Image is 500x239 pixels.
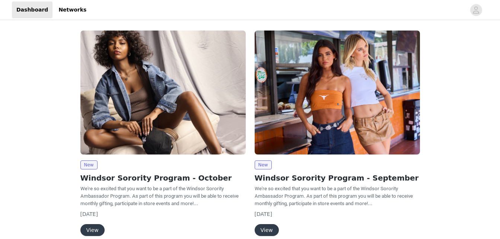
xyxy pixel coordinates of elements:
[472,4,480,16] div: avatar
[255,172,420,184] h2: Windsor Sorority Program - September
[80,186,239,206] span: We're so excited that you want to be a part of the Windsor Sorority Ambassador Program. As part o...
[255,211,272,217] span: [DATE]
[255,227,279,233] a: View
[255,160,272,169] span: New
[80,211,98,217] span: [DATE]
[80,172,246,184] h2: Windsor Sorority Program - October
[80,160,98,169] span: New
[12,1,52,18] a: Dashboard
[255,224,279,236] button: View
[255,186,413,206] span: We're so excited that you want to be a part of the Windsor Sorority Ambassador Program. As part o...
[80,227,105,233] a: View
[80,224,105,236] button: View
[54,1,91,18] a: Networks
[255,31,420,154] img: Windsor
[80,31,246,154] img: Windsor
